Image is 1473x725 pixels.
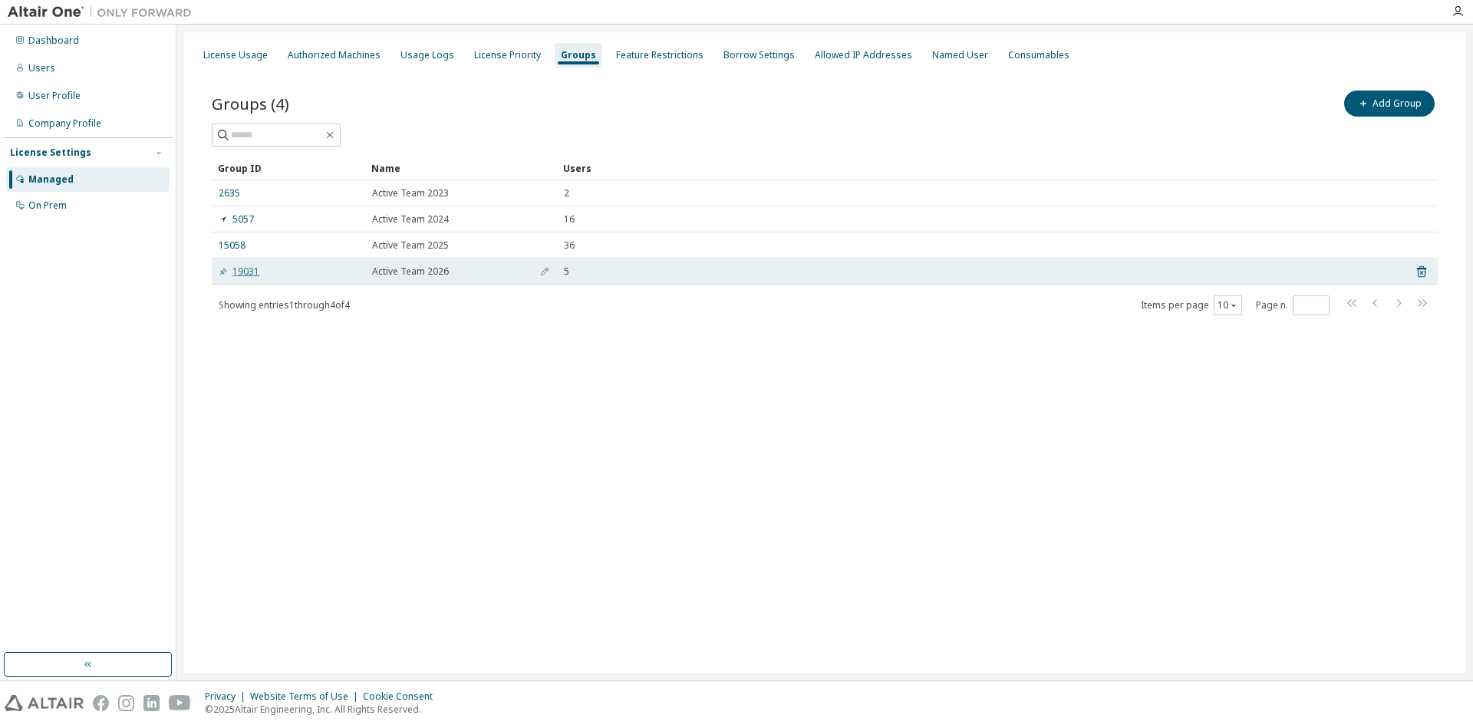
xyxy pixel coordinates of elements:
div: Users [28,62,55,74]
span: Active Team 2026 [372,265,449,278]
div: Name [371,156,551,180]
img: Altair One [8,5,199,20]
span: Active Team 2025 [372,239,449,252]
div: Usage Logs [400,49,454,61]
div: Consumables [1008,49,1069,61]
span: 16 [564,213,575,226]
div: Feature Restrictions [616,49,704,61]
img: youtube.svg [169,695,191,711]
a: 5057 [219,213,254,226]
span: Showing entries 1 through 4 of 4 [219,298,350,311]
div: License Priority [474,49,541,61]
div: User Profile [28,90,81,102]
button: Add Group [1344,91,1435,117]
button: 10 [1218,299,1238,311]
span: Page n. [1256,295,1330,315]
div: License Settings [10,147,91,159]
div: Group ID [218,156,359,180]
span: 36 [564,239,575,252]
span: 5 [564,265,569,278]
div: Privacy [205,690,250,703]
div: Dashboard [28,35,79,47]
p: © 2025 Altair Engineering, Inc. All Rights Reserved. [205,703,442,716]
span: Items per page [1141,295,1242,315]
div: Groups [561,49,596,61]
div: Users [563,156,1395,180]
img: instagram.svg [118,695,134,711]
div: Website Terms of Use [250,690,363,703]
a: 15058 [219,239,245,252]
div: Managed [28,173,74,186]
span: 2 [564,187,569,199]
div: Allowed IP Addresses [815,49,912,61]
span: Active Team 2023 [372,187,449,199]
div: Cookie Consent [363,690,442,703]
span: Groups (4) [212,93,289,114]
span: Active Team 2024 [372,213,449,226]
img: linkedin.svg [143,695,160,711]
a: 2635 [219,187,240,199]
div: On Prem [28,199,67,212]
div: Company Profile [28,117,101,130]
img: altair_logo.svg [5,695,84,711]
div: Borrow Settings [723,49,795,61]
div: Named User [932,49,988,61]
img: facebook.svg [93,695,109,711]
div: License Usage [203,49,268,61]
div: Authorized Machines [288,49,381,61]
a: 19031 [219,265,259,278]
